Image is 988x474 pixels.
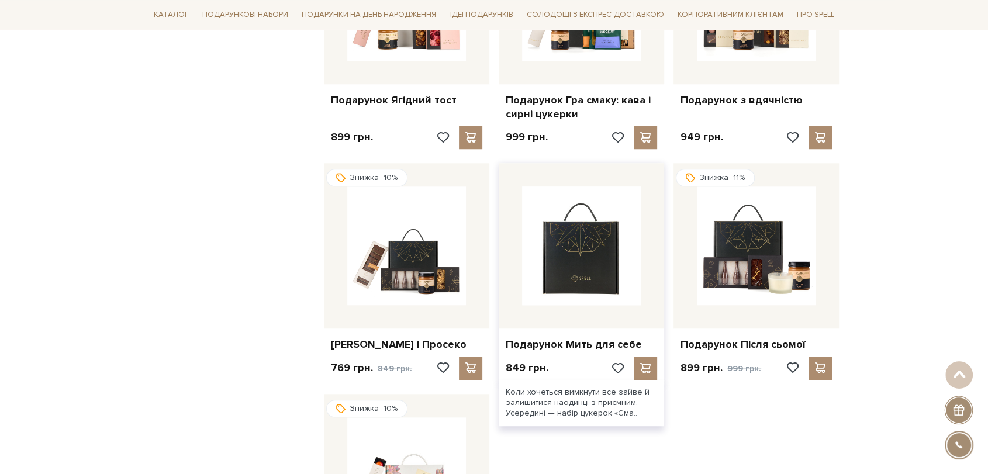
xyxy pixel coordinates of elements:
[792,6,839,24] a: Про Spell
[727,364,761,373] span: 999 грн.
[680,130,723,144] p: 949 грн.
[676,169,755,186] div: Знижка -11%
[326,400,407,417] div: Знижка -10%
[331,361,412,375] p: 769 грн.
[331,130,373,144] p: 899 грн.
[499,380,664,426] div: Коли хочеться вимкнути все зайве й залишитися наодинці з приємним. Усередині — набір цукерок «Сма..
[506,361,548,375] p: 849 грн.
[522,5,669,25] a: Солодощі з експрес-доставкою
[297,6,441,24] a: Подарунки на День народження
[331,338,482,351] a: [PERSON_NAME] і Просеко
[680,338,832,351] a: Подарунок Після сьомої
[378,364,412,373] span: 849 грн.
[326,169,407,186] div: Знижка -10%
[680,94,832,107] a: Подарунок з вдячністю
[198,6,293,24] a: Подарункові набори
[445,6,517,24] a: Ідеї подарунків
[506,130,548,144] p: 999 грн.
[522,186,641,305] img: Подарунок Мить для себе
[506,94,657,121] a: Подарунок Гра смаку: кава і сирні цукерки
[680,361,761,375] p: 899 грн.
[149,6,194,24] a: Каталог
[506,338,657,351] a: Подарунок Мить для себе
[673,6,788,24] a: Корпоративним клієнтам
[331,94,482,107] a: Подарунок Ягідний тост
